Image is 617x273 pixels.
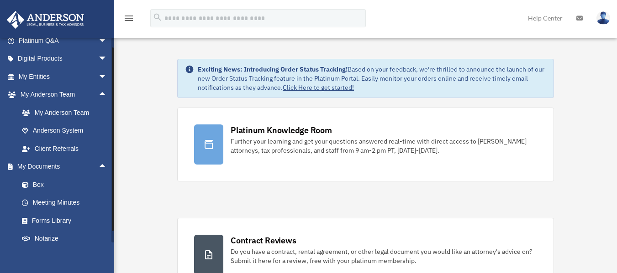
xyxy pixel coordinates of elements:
[98,50,116,68] span: arrow_drop_down
[283,83,354,92] a: Click Here to get started!
[231,124,332,136] div: Platinum Knowledge Room
[4,11,87,29] img: Anderson Advisors Platinum Portal
[231,137,537,155] div: Further your learning and get your questions answered real-time with direct access to [PERSON_NAM...
[6,86,121,104] a: My Anderson Teamarrow_drop_up
[198,65,348,73] strong: Exciting News: Introducing Order Status Tracking!
[13,211,121,230] a: Forms Library
[98,158,116,176] span: arrow_drop_up
[231,247,537,265] div: Do you have a contract, rental agreement, or other legal document you would like an attorney's ad...
[6,50,121,68] a: Digital Productsarrow_drop_down
[13,194,121,212] a: Meeting Minutes
[6,158,121,176] a: My Documentsarrow_drop_up
[98,67,116,86] span: arrow_drop_down
[6,67,121,86] a: My Entitiesarrow_drop_down
[198,65,546,92] div: Based on your feedback, we're thrilled to announce the launch of our new Order Status Tracking fe...
[98,86,116,104] span: arrow_drop_up
[13,230,121,248] a: Notarize
[13,122,121,140] a: Anderson System
[6,31,121,50] a: Platinum Q&Aarrow_drop_down
[98,31,116,50] span: arrow_drop_down
[13,139,121,158] a: Client Referrals
[13,175,121,194] a: Box
[123,13,134,24] i: menu
[153,12,163,22] i: search
[596,11,610,25] img: User Pic
[177,108,554,181] a: Platinum Knowledge Room Further your learning and get your questions answered real-time with dire...
[13,103,121,122] a: My Anderson Team
[231,235,296,246] div: Contract Reviews
[123,16,134,24] a: menu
